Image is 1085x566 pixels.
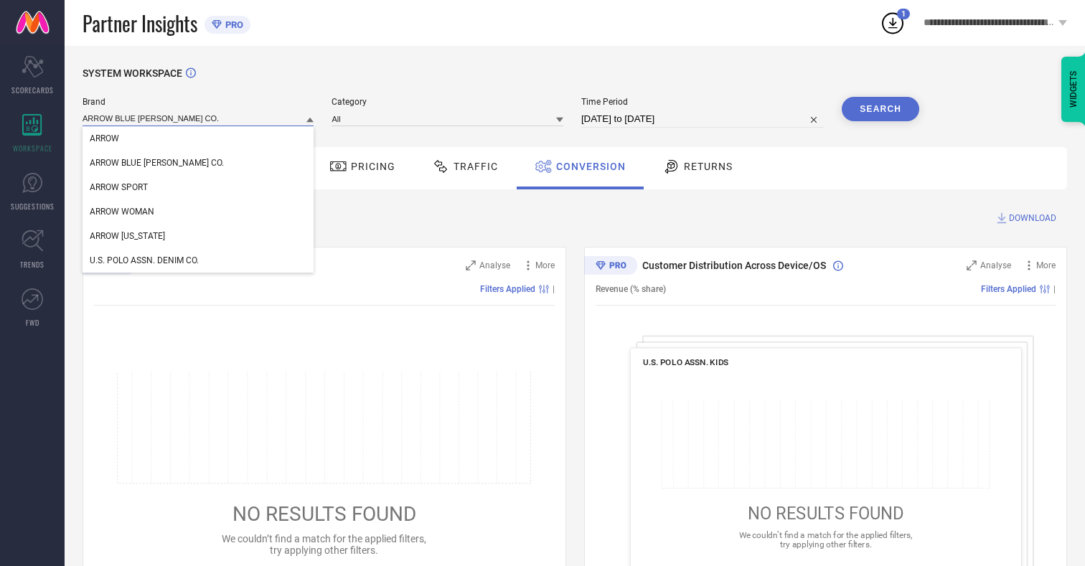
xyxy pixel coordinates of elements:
[222,19,243,30] span: PRO
[738,530,912,550] span: We couldn’t find a match for the applied filters, try applying other filters.
[642,357,728,367] span: U.S. POLO ASSN. KIDS
[466,260,476,270] svg: Zoom
[584,256,637,278] div: Premium
[967,260,977,270] svg: Zoom
[556,161,626,172] span: Conversion
[222,533,426,556] span: We couldn’t find a match for the applied filters, try applying other filters.
[684,161,733,172] span: Returns
[901,9,906,19] span: 1
[90,207,154,217] span: ARROW WOMAN
[581,97,824,107] span: Time Period
[83,175,314,199] div: ARROW SPORT
[642,260,826,271] span: Customer Distribution Across Device/OS
[480,284,535,294] span: Filters Applied
[842,97,919,121] button: Search
[83,224,314,248] div: ARROW NEW YORK
[980,260,1011,270] span: Analyse
[232,502,416,526] span: NO RESULTS FOUND
[13,143,52,154] span: WORKSPACE
[20,259,44,270] span: TRENDS
[83,97,314,107] span: Brand
[83,67,182,79] span: SYSTEM WORKSPACE
[83,151,314,175] div: ARROW BLUE JEAN CO.
[596,284,666,294] span: Revenue (% share)
[83,9,197,38] span: Partner Insights
[90,158,224,168] span: ARROW BLUE [PERSON_NAME] CO.
[1036,260,1056,270] span: More
[26,317,39,328] span: FWD
[454,161,498,172] span: Traffic
[553,284,555,294] span: |
[11,201,55,212] span: SUGGESTIONS
[535,260,555,270] span: More
[1053,284,1056,294] span: |
[747,504,903,524] span: NO RESULTS FOUND
[880,10,906,36] div: Open download list
[90,255,199,265] span: U.S. POLO ASSN. DENIM CO.
[90,133,119,143] span: ARROW
[83,199,314,224] div: ARROW WOMAN
[351,161,395,172] span: Pricing
[83,248,314,273] div: U.S. POLO ASSN. DENIM CO.
[90,231,165,241] span: ARROW [US_STATE]
[11,85,54,95] span: SCORECARDS
[90,182,148,192] span: ARROW SPORT
[581,110,824,128] input: Select time period
[332,97,563,107] span: Category
[479,260,510,270] span: Analyse
[1009,211,1056,225] span: DOWNLOAD
[83,126,314,151] div: ARROW
[981,284,1036,294] span: Filters Applied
